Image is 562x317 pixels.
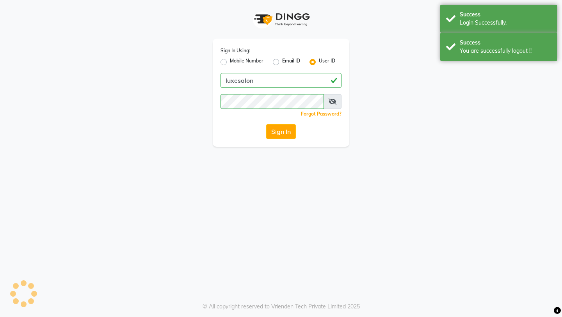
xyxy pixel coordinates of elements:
[250,8,312,31] img: logo1.svg
[266,124,296,139] button: Sign In
[319,57,335,67] label: User ID
[282,57,300,67] label: Email ID
[460,11,551,19] div: Success
[460,19,551,27] div: Login Successfully.
[460,47,551,55] div: You are successfully logout !!
[230,57,263,67] label: Mobile Number
[301,111,341,117] a: Forgot Password?
[221,73,341,88] input: Username
[460,39,551,47] div: Success
[221,47,250,54] label: Sign In Using:
[221,94,324,109] input: Username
